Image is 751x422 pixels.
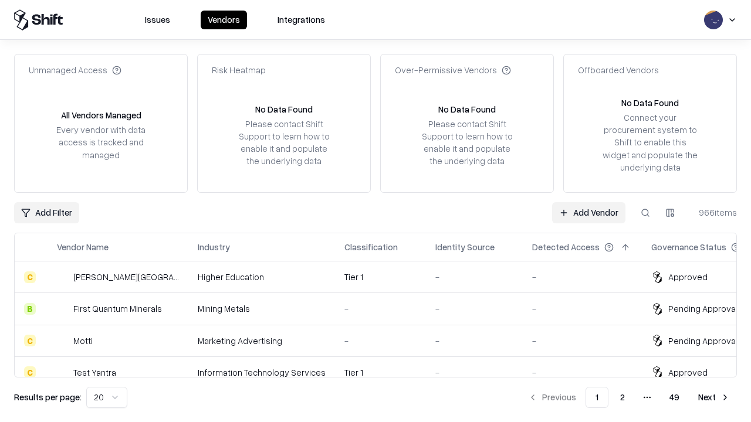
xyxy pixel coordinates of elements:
[435,271,513,283] div: -
[532,271,632,283] div: -
[621,97,679,109] div: No Data Found
[24,303,36,315] div: B
[532,335,632,347] div: -
[418,118,516,168] div: Please contact Shift Support to learn how to enable it and populate the underlying data
[198,335,326,347] div: Marketing Advertising
[57,241,109,253] div: Vendor Name
[73,335,93,347] div: Motti
[198,302,326,315] div: Mining Metals
[212,64,266,76] div: Risk Heatmap
[29,64,121,76] div: Unmanaged Access
[690,206,737,219] div: 966 items
[435,302,513,315] div: -
[660,387,689,408] button: 49
[198,241,230,253] div: Industry
[57,335,69,346] img: Motti
[235,118,333,168] div: Please contact Shift Support to learn how to enable it and populate the underlying data
[344,302,417,315] div: -
[521,387,737,408] nav: pagination
[344,271,417,283] div: Tier 1
[691,387,737,408] button: Next
[57,271,69,283] img: Reichman University
[651,241,726,253] div: Governance Status
[586,387,608,408] button: 1
[344,366,417,379] div: Tier 1
[668,335,738,347] div: Pending Approval
[73,366,116,379] div: Test Yantra
[24,335,36,346] div: C
[532,241,600,253] div: Detected Access
[601,111,699,173] div: Connect your procurement system to Shift to enable this widget and populate the underlying data
[532,366,632,379] div: -
[14,202,79,223] button: Add Filter
[532,302,632,315] div: -
[578,64,659,76] div: Offboarded Vendors
[344,335,417,347] div: -
[14,391,82,403] p: Results per page:
[395,64,511,76] div: Over-Permissive Vendors
[73,302,162,315] div: First Quantum Minerals
[57,303,69,315] img: First Quantum Minerals
[611,387,634,408] button: 2
[255,103,313,115] div: No Data Found
[270,11,332,29] button: Integrations
[552,202,625,223] a: Add Vendor
[435,366,513,379] div: -
[52,124,150,161] div: Every vendor with data access is tracked and managed
[198,366,326,379] div: Information Technology Services
[438,103,496,115] div: No Data Found
[668,271,708,283] div: Approved
[201,11,247,29] button: Vendors
[138,11,177,29] button: Issues
[435,241,495,253] div: Identity Source
[344,241,398,253] div: Classification
[24,271,36,283] div: C
[73,271,179,283] div: [PERSON_NAME][GEOGRAPHIC_DATA]
[61,109,141,121] div: All Vendors Managed
[668,302,738,315] div: Pending Approval
[24,366,36,378] div: C
[435,335,513,347] div: -
[668,366,708,379] div: Approved
[198,271,326,283] div: Higher Education
[57,366,69,378] img: Test Yantra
